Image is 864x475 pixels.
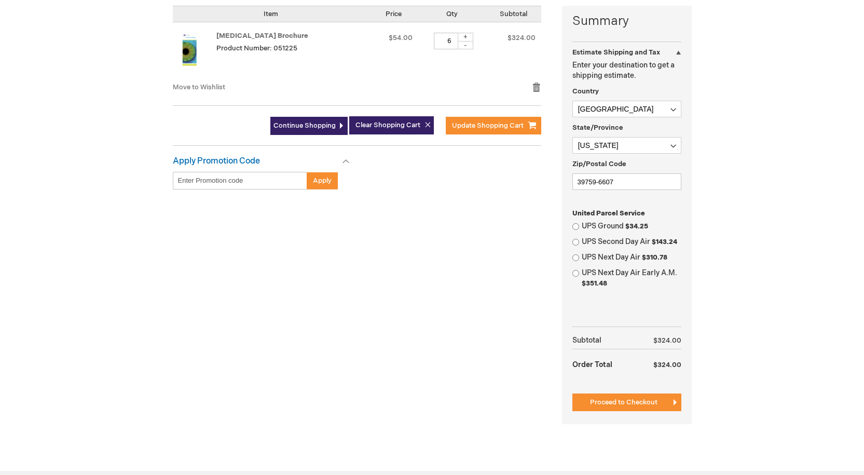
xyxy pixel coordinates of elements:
a: [MEDICAL_DATA] Brochure [216,32,308,40]
strong: Estimate Shipping and Tax [572,48,660,57]
span: $351.48 [582,279,607,288]
span: $324.00 [653,361,681,369]
a: Cataract Surgery Brochure [173,33,216,72]
label: UPS Ground [582,221,681,232]
th: Subtotal [572,332,634,349]
img: Cataract Surgery Brochure [173,33,206,66]
strong: Apply Promotion Code [173,156,260,166]
span: $324.00 [508,34,536,42]
span: Zip/Postal Code [572,160,626,168]
span: State/Province [572,124,623,132]
strong: Summary [572,12,681,30]
button: Update Shopping Cart [446,117,541,134]
span: Clear Shopping Cart [355,121,420,129]
span: $54.00 [389,34,413,42]
span: Proceed to Checkout [590,398,657,406]
button: Clear Shopping Cart [349,116,434,134]
p: Enter your destination to get a shipping estimate. [572,60,681,81]
span: United Parcel Service [572,209,645,218]
label: UPS Second Day Air [582,237,681,247]
button: Apply [307,172,338,189]
span: Country [572,87,599,96]
span: Update Shopping Cart [452,121,524,130]
input: Enter Promotion code [173,172,307,189]
a: Move to Wishlist [173,83,225,91]
span: Subtotal [500,10,527,18]
span: Price [386,10,402,18]
span: $34.25 [625,222,648,230]
span: $143.24 [652,238,677,246]
div: + [458,33,473,42]
label: UPS Next Day Air [582,252,681,263]
span: Continue Shopping [273,121,336,130]
strong: Order Total [572,355,612,373]
span: Item [264,10,278,18]
span: $324.00 [653,336,681,345]
span: Qty [446,10,458,18]
span: $310.78 [642,253,667,262]
a: Continue Shopping [270,117,348,135]
button: Proceed to Checkout [572,393,681,411]
span: Apply [313,177,332,185]
div: - [458,41,473,49]
label: UPS Next Day Air Early A.M. [582,268,681,289]
input: Qty [434,33,465,49]
span: Product Number: 051225 [216,44,297,52]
